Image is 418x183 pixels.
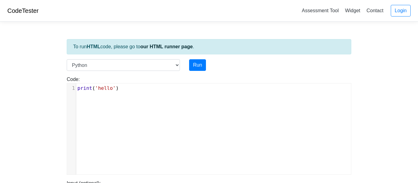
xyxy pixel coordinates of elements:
[364,5,386,16] a: Contact
[62,76,356,175] div: Code:
[67,85,76,92] div: 1
[7,7,39,14] a: CodeTester
[140,44,193,49] a: our HTML runner page
[67,39,351,54] div: To run code, please go to .
[299,5,341,16] a: Assessment Tool
[95,85,116,91] span: 'hello'
[342,5,363,16] a: Widget
[87,44,100,49] strong: HTML
[391,5,411,16] a: Login
[77,85,92,91] span: print
[77,85,119,91] span: ( )
[189,59,206,71] button: Run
